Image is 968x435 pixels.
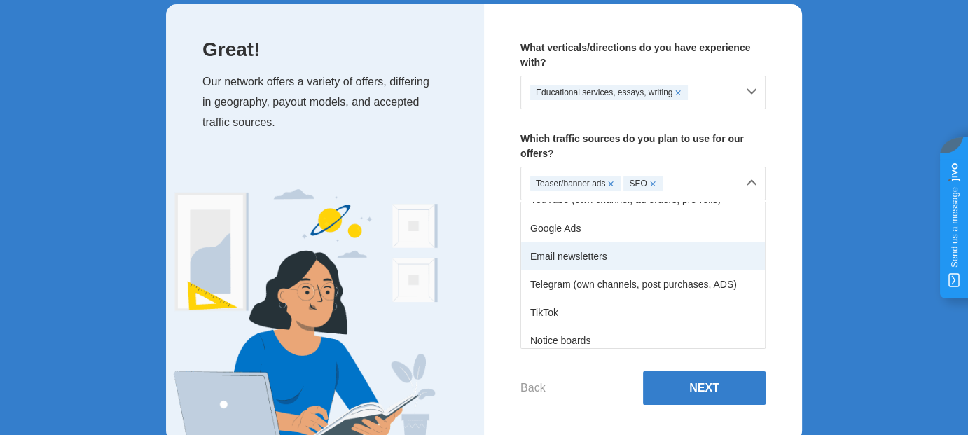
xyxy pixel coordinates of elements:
p: What verticals/directions do you have experience with? [520,41,766,70]
p: Great! [202,41,456,58]
button: Next [643,371,766,405]
div: Google Ads [521,214,765,242]
div: Email newsletters [521,242,765,270]
div: Teaser/banner ads [530,176,621,191]
p: Which traffic sources do you plan to use for our offers? [520,132,766,161]
div: TikTok [521,298,765,326]
p: Our network offers a variety of offers, differing in geography, payout models, and accepted traff... [202,72,456,132]
div: SEO [623,176,662,191]
div: Notice boards [521,326,765,354]
button: Back [520,382,546,394]
div: Telegram (own channels, post purchases, ADS) [521,270,765,298]
div: Educational services, essays, writing [530,85,688,100]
